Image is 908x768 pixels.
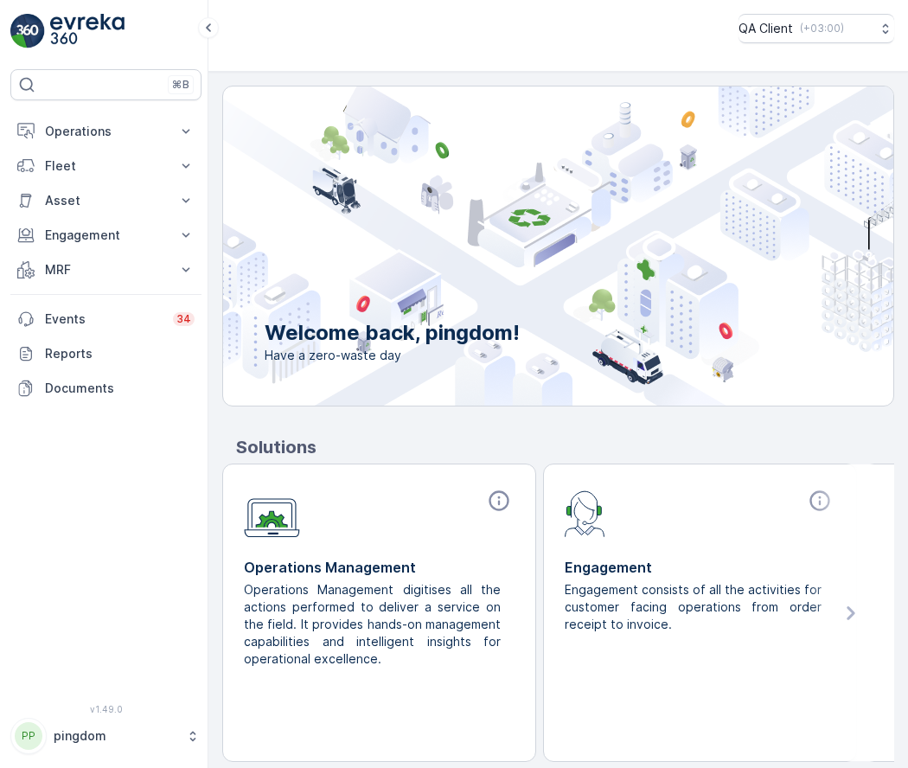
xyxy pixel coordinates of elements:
[15,722,42,750] div: PP
[236,434,894,460] p: Solutions
[10,371,201,406] a: Documents
[565,581,822,633] p: Engagement consists of all the activities for customer facing operations from order receipt to in...
[45,192,167,209] p: Asset
[45,345,195,362] p: Reports
[739,20,793,37] p: QA Client
[172,78,189,92] p: ⌘B
[739,14,894,43] button: QA Client(+03:00)
[244,581,501,668] p: Operations Management digitises all the actions performed to deliver a service on the field. It p...
[54,727,177,745] p: pingdom
[45,380,195,397] p: Documents
[565,489,605,537] img: module-icon
[10,718,201,754] button: PPpingdom
[45,123,167,140] p: Operations
[176,312,191,326] p: 34
[10,704,201,714] span: v 1.49.0
[244,489,300,538] img: module-icon
[45,310,163,328] p: Events
[50,14,125,48] img: logo_light-DOdMpM7g.png
[45,157,167,175] p: Fleet
[10,183,201,218] button: Asset
[10,114,201,149] button: Operations
[244,557,515,578] p: Operations Management
[10,336,201,371] a: Reports
[10,14,45,48] img: logo
[10,253,201,287] button: MRF
[10,149,201,183] button: Fleet
[800,22,844,35] p: ( +03:00 )
[565,557,835,578] p: Engagement
[45,261,167,278] p: MRF
[265,319,520,347] p: Welcome back, pingdom!
[10,302,201,336] a: Events34
[10,218,201,253] button: Engagement
[45,227,167,244] p: Engagement
[145,86,893,406] img: city illustration
[265,347,520,364] span: Have a zero-waste day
